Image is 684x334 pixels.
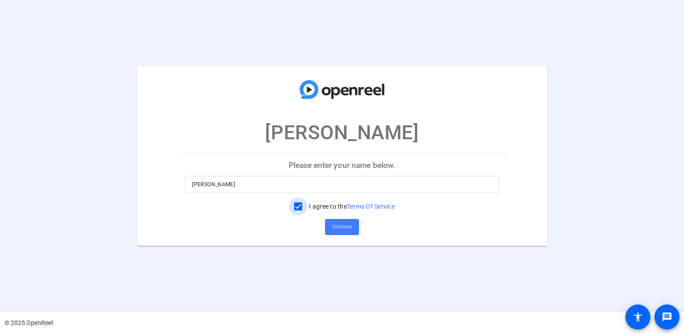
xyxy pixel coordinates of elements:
[192,179,492,190] input: Enter your name
[297,75,387,104] img: company-logo
[178,154,506,176] p: Please enter your name below.
[332,220,352,234] span: Continue
[265,118,419,147] p: [PERSON_NAME]
[325,219,359,235] button: Continue
[633,312,643,322] mat-icon: accessibility
[4,318,53,328] div: © 2025 OpenReel
[307,202,395,211] label: I agree to the
[347,203,395,210] a: Terms Of Service
[662,312,672,322] mat-icon: message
